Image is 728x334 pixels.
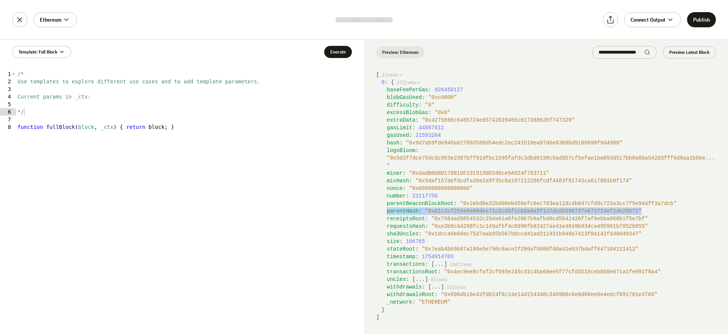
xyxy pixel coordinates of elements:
span: _network [387,299,412,305]
span: mixHash [387,178,409,184]
span: " 0x0 " [435,110,450,116]
span: Ethereum [40,16,61,24]
span: nonce [387,185,403,191]
span: 208 Items [450,262,472,268]
div: : [387,298,716,306]
span: withdrawals [387,284,422,290]
span: 44867611 [419,125,444,131]
div: : [387,169,716,177]
span: 1 Items [382,73,399,78]
div: : [387,124,716,132]
div: : [381,78,716,314]
div: : [387,147,716,169]
span: sha3Uncles [387,231,419,237]
div: : [387,291,716,298]
button: ... [435,260,444,268]
span: " 0xe3b0c44298fc1c149afbf4c8996fb92427ae41e4649b934ca495991b7852b855 " [431,223,648,229]
span: Toggle code folding, rows 1 through 6 [11,70,16,78]
span: [ [376,72,379,78]
button: Preview Latest Block [663,46,716,58]
button: Execute [324,46,352,58]
span: number [387,193,406,199]
span: receiptsRoot [387,216,425,222]
span: 16 Items [446,285,466,290]
span: " 0 " [425,102,435,108]
span: } [381,307,384,313]
div: : [387,207,716,215]
span: withdrawalsRoot [387,292,435,298]
span: parentBeaconBlockRoot [387,201,453,207]
div: : [387,101,716,109]
span: ] [376,314,379,320]
span: extraData [387,117,416,123]
span: " ETHEREUM " [419,299,450,305]
span: logsBloom [387,147,416,154]
button: Template: Full Block [12,46,71,58]
span: { [391,79,394,85]
span: Connect Output [631,16,665,24]
span: miner [387,170,403,176]
div: : [387,215,716,223]
div: : [387,116,716,124]
span: [ [431,261,435,267]
span: timestamp [387,254,416,260]
div: : [387,139,716,147]
span: transactionsRoot [387,269,438,275]
div: : [387,132,716,139]
span: stateRoot [387,246,416,252]
span: difficulty [387,102,419,108]
div: : [387,185,716,192]
button: Ethereum [33,12,77,27]
span: [ [428,284,431,290]
span: size [387,238,400,245]
div: : [387,177,716,185]
span: parentHash [387,208,419,214]
div: : [387,268,716,276]
span: " 0x4ec9ee8cfaf2cf693e245cd1c4ba68ee5f77cfd3518ceb808e671a1fe991f8a4 " [444,269,661,275]
span: 0 [381,79,384,85]
span: " 0x1dcc4de8dec75d7aab85b567b6ccd41ad312451b948a7413f0a142fd40d49347 " [425,231,642,237]
button: Publish [687,12,716,27]
button: ... [416,276,425,283]
span: gasLimit [387,125,412,131]
div: : [387,94,716,101]
span: 928450127 [435,87,463,93]
span: " 0xc0000 " [428,94,457,100]
span: " 0x4275696c6465724e65742028466c617368626f747329 " [422,117,574,123]
span: gasUsed [387,132,409,138]
div: : [387,276,716,283]
span: 1754914703 [422,254,453,260]
span: 106765 [406,238,425,245]
span: uncles [387,276,406,282]
span: 21593204 [416,132,441,138]
span: " 0x81c2cf255e6e60dee71c2c45fccb0ada5f147dcdb598737e071724ef2de26b72 " [425,208,642,214]
span: 27 Items [397,80,416,86]
span: transactions [387,261,425,267]
div: : [387,192,716,200]
div: : [387,223,716,230]
span: 23117758 [412,193,438,199]
span: ] [444,261,447,267]
span: " 0x7884ad9854532c29da61a6fe20b7b6afbd0cd5642426f7af9ebba960b1f5e7bf " [431,216,648,222]
span: " 0x5daf157defdcdfa36e2a9f35c6a187212266fcdf4483f81743ca617801b9f174 " [416,178,632,184]
span: " 0x696db18e42fd024f8c14e14d154348c340988c8e0d68ee0e4edcf691781e3705 " [441,292,657,298]
span: ] [441,284,444,290]
button: Connect Output [624,12,681,27]
span: excessBlobGas [387,110,428,116]
span: hash [387,140,400,146]
div: : [387,230,716,238]
span: " 0x7eab4bb9b87a186e5e790c6ace2f286afb086fdda41e037bdaff647104211412 " [422,246,638,252]
div: : [387,283,716,291]
span: " 0x9d7ab9fde940a627093580d54edc2ec241b18ea97d6e8368bd9186699f9d4980 " [406,140,622,146]
div: : [387,109,716,116]
div: : [387,245,716,253]
span: " 0x5d3f7dce75dcdc963e2387bff91dfbc1595fafdc3dbd0199c5ad957cf5efae1ba093d517bb0a66a542d3fff6d8aa1... [387,155,715,169]
button: ... [431,283,441,291]
div: : [387,238,716,245]
span: Template: Full Block [19,49,57,55]
div: : [387,86,716,94]
span: " 0x2ebd0e32bd00eb458efc6ec783ea118c4b047cfd8c723a3cc7f5e944ff3a7dcb " [460,201,676,207]
div: : [387,253,716,260]
div: : [387,260,716,268]
span: " 0x0000000000000000 " [409,185,473,191]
